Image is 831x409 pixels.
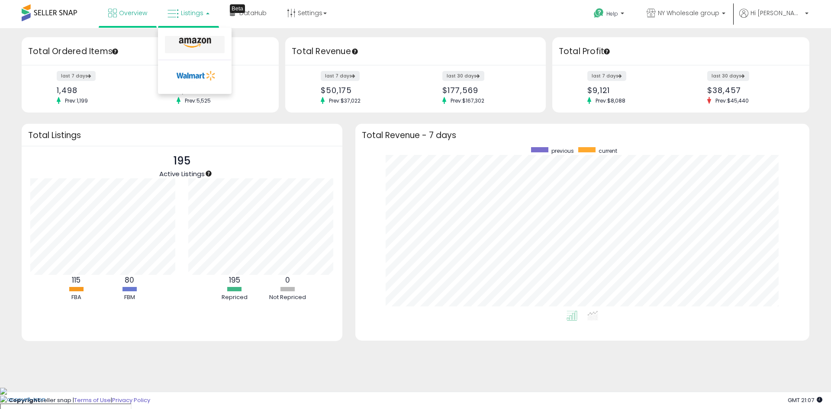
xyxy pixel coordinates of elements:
div: $38,457 [707,86,794,95]
span: Listings [181,9,203,17]
div: Tooltip anchor [111,48,119,55]
label: last 7 days [57,71,96,81]
label: last 30 days [707,71,749,81]
span: previous [551,147,574,155]
b: 195 [229,275,240,285]
div: 1,498 [57,86,144,95]
div: 5,654 [177,86,264,95]
div: FBA [50,293,102,302]
span: Prev: 5,525 [180,97,215,104]
span: Help [606,10,618,17]
h3: Total Revenue - 7 days [362,132,803,138]
span: NY Wholesale group [658,9,719,17]
label: last 7 days [587,71,626,81]
div: $9,121 [587,86,674,95]
a: Hi [PERSON_NAME] [739,9,808,28]
div: Tooltip anchor [230,4,245,13]
p: 195 [159,153,205,169]
div: Tooltip anchor [205,170,213,177]
h3: Total Ordered Items [28,45,272,58]
i: Get Help [593,8,604,19]
a: Help [587,1,633,28]
span: Prev: $8,088 [591,97,630,104]
span: current [599,147,617,155]
span: Prev: $45,440 [711,97,753,104]
b: 80 [125,275,134,285]
div: FBM [103,293,155,302]
div: $177,569 [442,86,531,95]
h3: Total Revenue [292,45,539,58]
h3: Total Profit [559,45,803,58]
span: Overview [119,9,147,17]
b: 0 [285,275,290,285]
label: last 30 days [442,71,484,81]
span: Hi [PERSON_NAME] [750,9,802,17]
span: Prev: $37,022 [325,97,365,104]
b: 115 [72,275,81,285]
div: Not Repriced [262,293,314,302]
span: Prev: 1,199 [61,97,92,104]
span: Active Listings [159,169,205,178]
span: DataHub [239,9,267,17]
div: $50,175 [321,86,409,95]
div: Repriced [209,293,261,302]
div: Tooltip anchor [603,48,611,55]
div: Tooltip anchor [351,48,359,55]
h3: Total Listings [28,132,336,138]
span: Prev: $167,302 [446,97,489,104]
label: last 7 days [321,71,360,81]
